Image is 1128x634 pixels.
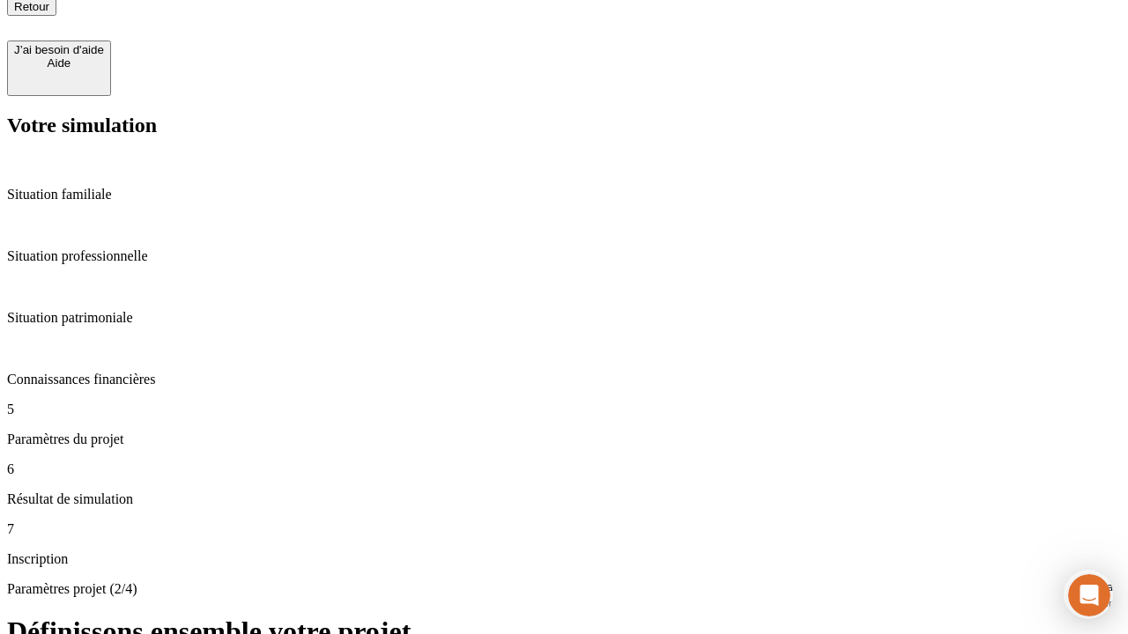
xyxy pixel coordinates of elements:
[7,431,1121,447] p: Paramètres du projet
[7,114,1121,137] h2: Votre simulation
[7,461,1121,477] p: 6
[19,29,434,48] div: L’équipe répond généralement dans un délai de quelques minutes.
[14,43,104,56] div: J’ai besoin d'aide
[7,7,486,55] div: Ouvrir le Messenger Intercom
[7,521,1121,537] p: 7
[1068,574,1110,616] iframe: Intercom live chat
[7,491,1121,507] p: Résultat de simulation
[19,15,434,29] div: Vous avez besoin d’aide ?
[7,372,1121,387] p: Connaissances financières
[7,41,111,96] button: J’ai besoin d'aideAide
[7,310,1121,326] p: Situation patrimoniale
[7,581,1121,597] p: Paramètres projet (2/4)
[7,187,1121,203] p: Situation familiale
[7,402,1121,417] p: 5
[7,551,1121,567] p: Inscription
[7,248,1121,264] p: Situation professionnelle
[14,56,104,70] div: Aide
[1064,570,1113,619] iframe: Intercom live chat discovery launcher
